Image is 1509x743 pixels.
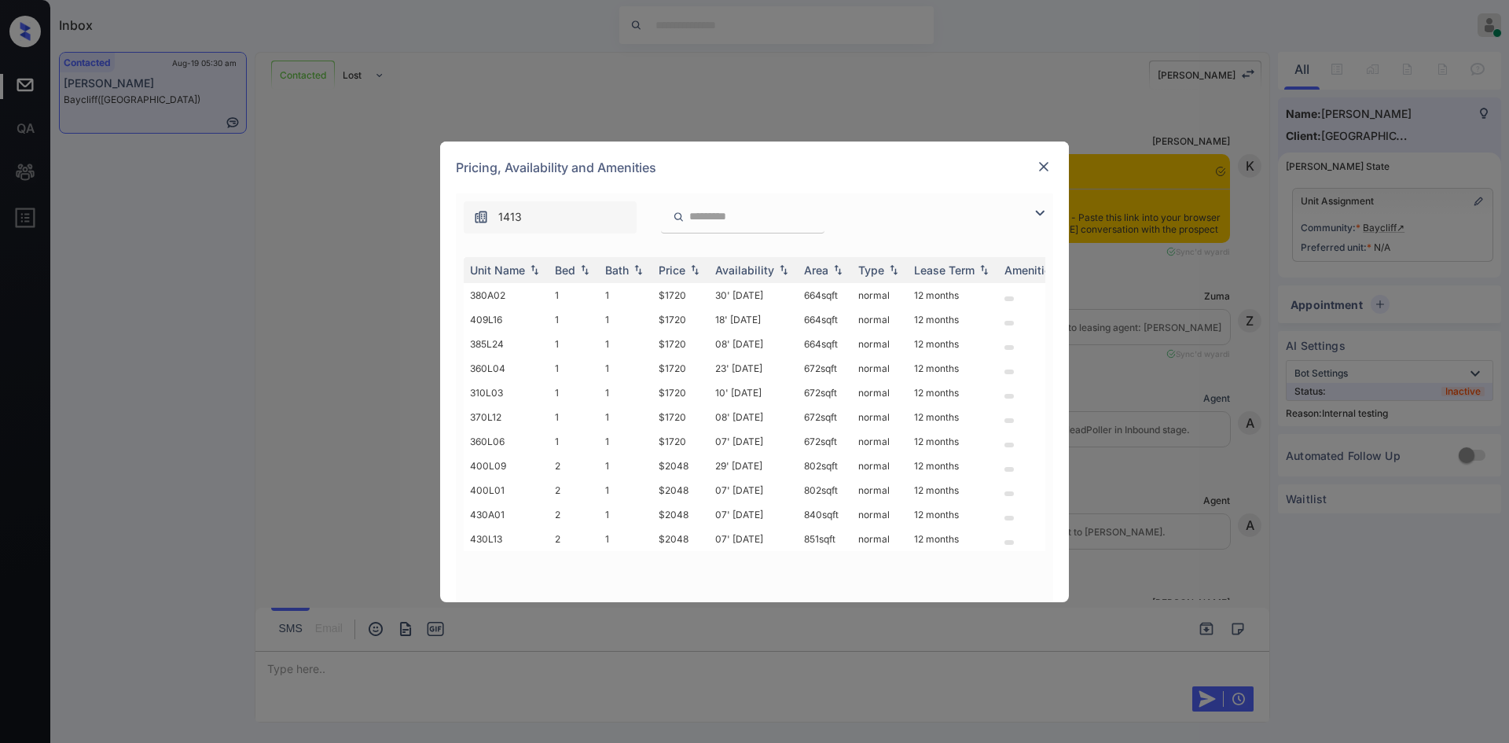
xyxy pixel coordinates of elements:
[908,381,998,405] td: 12 months
[464,478,549,502] td: 400L01
[599,381,652,405] td: 1
[549,429,599,454] td: 1
[599,283,652,307] td: 1
[464,502,549,527] td: 430A01
[908,283,998,307] td: 12 months
[464,527,549,551] td: 430L13
[599,307,652,332] td: 1
[976,264,992,275] img: sorting
[652,502,709,527] td: $2048
[687,264,703,275] img: sorting
[852,307,908,332] td: normal
[709,429,798,454] td: 07' [DATE]
[709,283,798,307] td: 30' [DATE]
[464,454,549,478] td: 400L09
[652,527,709,551] td: $2048
[652,307,709,332] td: $1720
[709,381,798,405] td: 10' [DATE]
[549,502,599,527] td: 2
[852,478,908,502] td: normal
[1004,263,1057,277] div: Amenities
[652,478,709,502] td: $2048
[464,332,549,356] td: 385L24
[798,283,852,307] td: 664 sqft
[914,263,975,277] div: Lease Term
[673,210,685,224] img: icon-zuma
[652,405,709,429] td: $1720
[549,307,599,332] td: 1
[908,332,998,356] td: 12 months
[852,381,908,405] td: normal
[549,527,599,551] td: 2
[599,502,652,527] td: 1
[498,208,522,226] span: 1413
[652,332,709,356] td: $1720
[798,332,852,356] td: 664 sqft
[852,356,908,381] td: normal
[709,405,798,429] td: 08' [DATE]
[798,502,852,527] td: 840 sqft
[599,405,652,429] td: 1
[830,264,846,275] img: sorting
[852,502,908,527] td: normal
[709,307,798,332] td: 18' [DATE]
[577,264,593,275] img: sorting
[798,527,852,551] td: 851 sqft
[852,332,908,356] td: normal
[470,263,525,277] div: Unit Name
[798,356,852,381] td: 672 sqft
[652,283,709,307] td: $1720
[605,263,629,277] div: Bath
[852,283,908,307] td: normal
[908,405,998,429] td: 12 months
[599,478,652,502] td: 1
[709,527,798,551] td: 07' [DATE]
[549,381,599,405] td: 1
[599,356,652,381] td: 1
[715,263,774,277] div: Availability
[908,478,998,502] td: 12 months
[652,381,709,405] td: $1720
[549,405,599,429] td: 1
[908,429,998,454] td: 12 months
[464,429,549,454] td: 360L06
[858,263,884,277] div: Type
[908,356,998,381] td: 12 months
[798,478,852,502] td: 802 sqft
[659,263,685,277] div: Price
[464,307,549,332] td: 409L16
[1036,159,1052,175] img: close
[709,502,798,527] td: 07' [DATE]
[798,381,852,405] td: 672 sqft
[652,429,709,454] td: $1720
[599,332,652,356] td: 1
[776,264,791,275] img: sorting
[527,264,542,275] img: sorting
[599,454,652,478] td: 1
[852,405,908,429] td: normal
[652,454,709,478] td: $2048
[908,527,998,551] td: 12 months
[549,478,599,502] td: 2
[549,356,599,381] td: 1
[852,527,908,551] td: normal
[798,405,852,429] td: 672 sqft
[852,454,908,478] td: normal
[464,381,549,405] td: 310L03
[908,454,998,478] td: 12 months
[555,263,575,277] div: Bed
[1030,204,1049,223] img: icon-zuma
[886,264,901,275] img: sorting
[652,356,709,381] td: $1720
[908,307,998,332] td: 12 months
[709,454,798,478] td: 29' [DATE]
[798,429,852,454] td: 672 sqft
[440,142,1069,193] div: Pricing, Availability and Amenities
[549,454,599,478] td: 2
[464,405,549,429] td: 370L12
[464,283,549,307] td: 380A02
[599,429,652,454] td: 1
[798,454,852,478] td: 802 sqft
[630,264,646,275] img: sorting
[549,332,599,356] td: 1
